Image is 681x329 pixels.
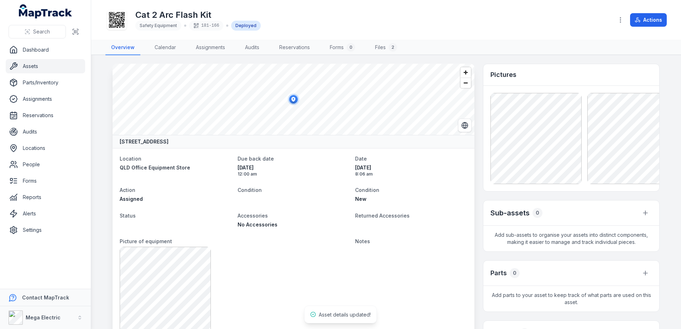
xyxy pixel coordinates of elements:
[355,213,410,219] span: Returned Accessories
[532,208,542,218] div: 0
[6,174,85,188] a: Forms
[105,40,140,55] a: Overview
[26,314,61,320] strong: Mega Electric
[490,208,530,218] h2: Sub-assets
[120,138,168,145] strong: [STREET_ADDRESS]
[319,312,371,318] span: Asset details updated!
[22,294,69,301] strong: Contact MapTrack
[355,171,467,177] span: 8:06 am
[389,43,397,52] div: 2
[461,78,471,88] button: Zoom out
[6,157,85,172] a: People
[238,187,262,193] span: Condition
[6,125,85,139] a: Audits
[120,156,141,162] span: Location
[231,21,261,31] div: Deployed
[324,40,361,55] a: Forms0
[238,171,350,177] span: 12:00 am
[630,13,667,27] button: Actions
[369,40,403,55] a: Files2
[140,23,177,28] span: Safety Equipment
[238,221,277,228] span: No Accessories
[6,207,85,221] a: Alerts
[190,40,231,55] a: Assignments
[135,9,261,21] h1: Cat 2 Arc Flash Kit
[113,64,474,135] canvas: Map
[490,268,507,278] h3: Parts
[355,164,467,177] time: 01/10/2025, 8:06:56 am
[355,238,370,244] span: Notes
[510,268,520,278] div: 0
[6,190,85,204] a: Reports
[355,156,367,162] span: Date
[238,213,268,219] span: Accessories
[355,187,379,193] span: Condition
[355,196,367,202] span: New
[461,67,471,78] button: Zoom in
[120,164,232,171] a: QLD Office Equipment Store
[490,70,516,80] h3: Pictures
[6,92,85,106] a: Assignments
[120,196,143,202] span: Assigned
[6,59,85,73] a: Assets
[120,164,190,171] span: QLD Office Equipment Store
[120,238,172,244] span: Picture of equipment
[355,164,467,171] span: [DATE]
[239,40,265,55] a: Audits
[483,226,659,251] span: Add sub-assets to organise your assets into distinct components, making it easier to manage and t...
[149,40,182,55] a: Calendar
[274,40,316,55] a: Reservations
[120,213,136,219] span: Status
[238,164,350,171] span: [DATE]
[120,187,135,193] span: Action
[6,43,85,57] a: Dashboard
[6,223,85,237] a: Settings
[6,141,85,155] a: Locations
[238,156,274,162] span: Due back date
[458,119,472,132] button: Switch to Satellite View
[347,43,355,52] div: 0
[9,25,66,38] button: Search
[189,21,223,31] div: 181-166
[238,164,350,177] time: 02/10/2025, 12:00:00 am
[483,286,659,312] span: Add parts to your asset to keep track of what parts are used on this asset.
[33,28,50,35] span: Search
[19,4,72,19] a: MapTrack
[6,75,85,90] a: Parts/Inventory
[6,108,85,122] a: Reservations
